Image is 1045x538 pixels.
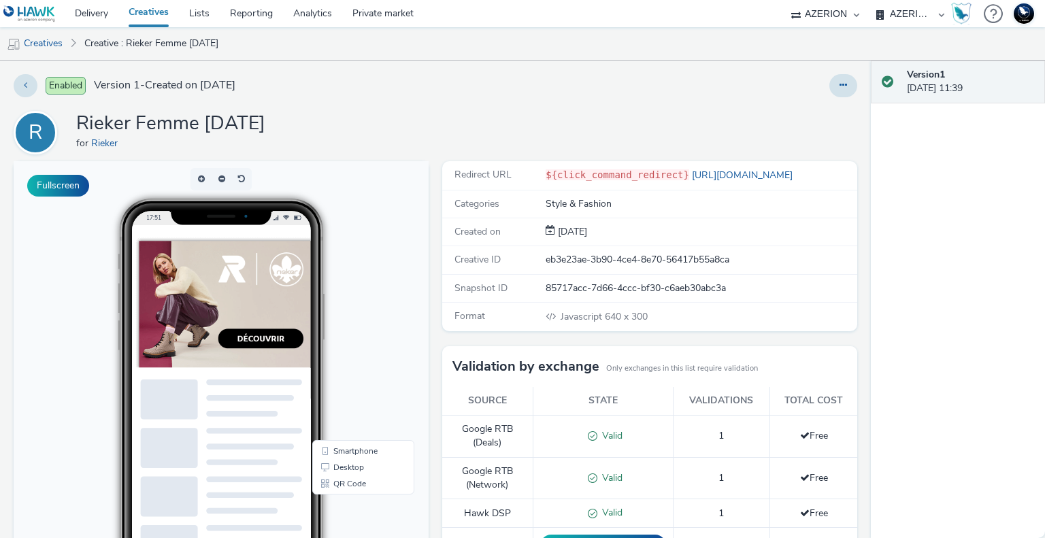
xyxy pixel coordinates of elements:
th: State [533,387,673,415]
th: Total cost [770,387,857,415]
div: R [29,114,43,152]
a: [URL][DOMAIN_NAME] [689,169,798,182]
span: Desktop [320,302,350,310]
span: [DATE] [555,225,587,238]
li: Smartphone [301,282,398,298]
span: Free [800,429,828,442]
th: Validations [673,387,769,415]
span: Categories [454,197,499,210]
td: Google RTB (Deals) [442,415,533,457]
a: Rieker [91,137,123,150]
button: Fullscreen [27,175,89,197]
th: Source [442,387,533,415]
td: Google RTB (Network) [442,457,533,499]
span: Creative ID [454,253,501,266]
h1: Rieker Femme [DATE] [76,111,265,137]
span: Free [800,507,828,520]
span: Enabled [46,77,86,95]
div: Style & Fashion [546,197,856,211]
code: ${click_command_redirect} [546,169,689,180]
span: 1 [718,507,724,520]
img: Hawk Academy [951,3,972,24]
img: Support Hawk [1014,3,1034,24]
div: eb3e23ae-3b90-4ce4-8e70-56417b55a8ca [546,253,856,267]
span: Valid [597,429,623,442]
span: Javascript [561,310,605,323]
a: Hawk Academy [951,3,977,24]
li: Desktop [301,298,398,314]
span: Format [454,309,485,322]
div: [DATE] 11:39 [907,68,1034,96]
span: Valid [597,471,623,484]
td: Hawk DSP [442,499,533,528]
span: Free [800,471,828,484]
span: Snapshot ID [454,282,508,295]
div: 85717acc-7d66-4ccc-bf30-c6aeb30abc3a [546,282,856,295]
span: Smartphone [320,286,364,294]
h3: Validation by exchange [452,356,599,377]
span: QR Code [320,318,352,326]
span: Valid [597,506,623,519]
span: for [76,137,91,150]
small: Only exchanges in this list require validation [606,363,758,374]
span: Version 1 - Created on [DATE] [94,78,235,93]
strong: Version 1 [907,68,945,81]
a: R [14,126,63,139]
span: 1 [718,429,724,442]
span: 1 [718,471,724,484]
li: QR Code [301,314,398,331]
img: undefined Logo [3,5,56,22]
span: 17:51 [133,52,148,60]
img: mobile [7,37,20,51]
a: Creative : Rieker Femme [DATE] [78,27,225,60]
div: Creation 17 September 2025, 11:39 [555,225,587,239]
span: 640 x 300 [559,310,648,323]
span: Redirect URL [454,168,512,181]
span: Created on [454,225,501,238]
